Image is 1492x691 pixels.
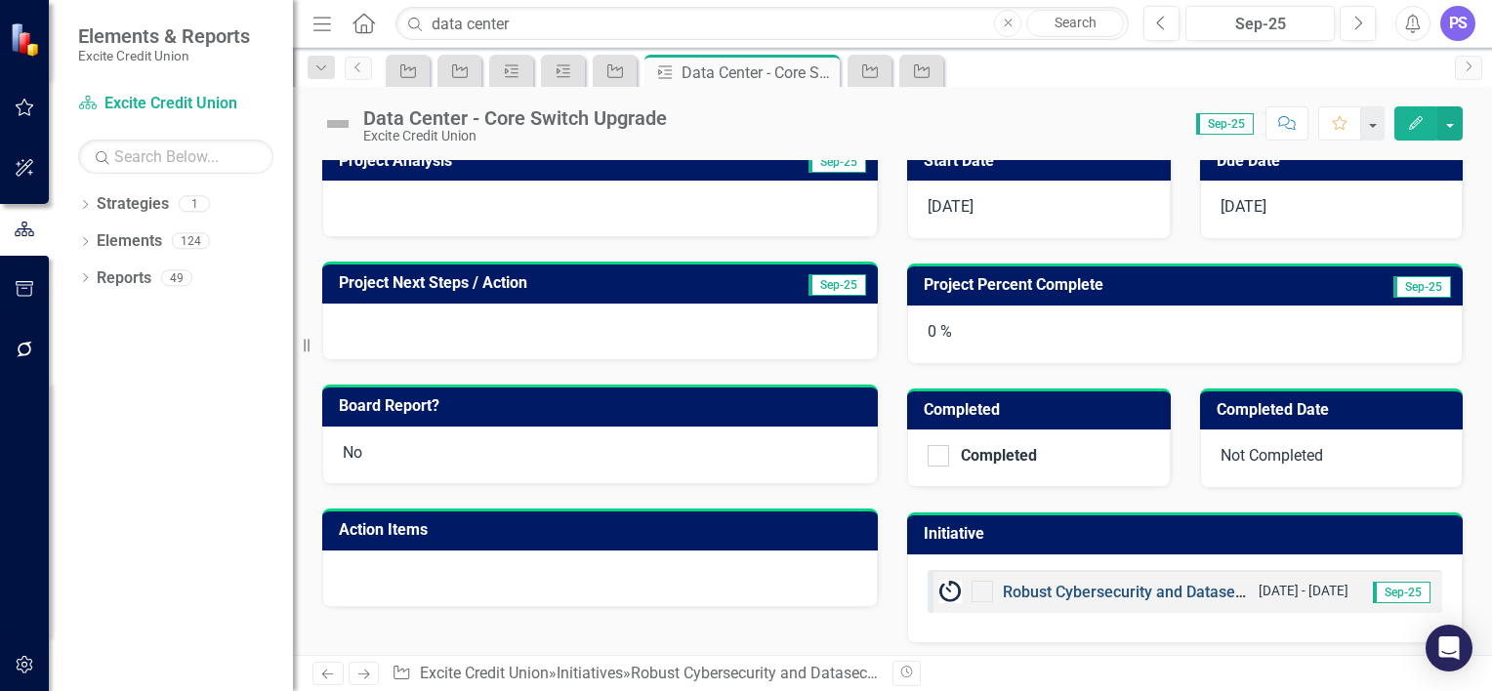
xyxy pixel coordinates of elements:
a: Strategies [97,193,169,216]
div: 49 [161,269,192,286]
span: [DATE] [1221,197,1266,216]
span: Sep-25 [1373,582,1430,603]
span: Elements & Reports [78,24,250,48]
h3: Initiative [924,525,1453,543]
span: [DATE] [928,197,974,216]
span: Sep-25 [808,274,866,296]
div: » » » [392,663,878,685]
a: Initiatives [557,664,623,682]
a: Excite Credit Union [78,93,273,115]
div: 124 [172,233,210,250]
input: Search ClearPoint... [395,7,1129,41]
h3: Completed Date [1217,401,1454,419]
div: 0 % [907,305,1463,364]
h3: Action Items [339,521,868,539]
small: Excite Credit Union [78,48,250,63]
small: [DATE] - [DATE] [1259,582,1348,600]
h3: Project Percent Complete [924,276,1321,294]
img: Not Defined [322,108,353,140]
h3: Due Date [1217,152,1454,170]
a: Robust Cybersecurity and Datasecurity [631,664,897,682]
div: Sep-25 [1192,13,1328,36]
a: Search [1026,10,1124,37]
img: Ongoing [938,580,962,603]
div: Data Center - Core Switch Upgrade [363,107,667,129]
h3: Board Report? [339,397,868,415]
div: Not Completed [1200,429,1464,488]
button: Sep-25 [1185,6,1335,41]
a: Robust Cybersecurity and Datasecurity [1003,583,1274,601]
button: PS [1440,6,1475,41]
span: No [343,443,362,462]
a: Excite Credit Union [420,664,549,682]
div: Data Center - Core Switch Upgrade [682,61,835,85]
div: Open Intercom Messenger [1426,625,1472,671]
img: ClearPoint Strategy [10,22,44,57]
input: Search Below... [78,140,273,174]
div: 1 [179,196,210,213]
span: Sep-25 [1393,276,1451,298]
span: Sep-25 [1196,113,1254,135]
div: Excite Credit Union [363,129,667,143]
h3: Completed [924,401,1161,419]
h3: Start Date [924,152,1161,170]
h3: Project Analysis [339,152,685,170]
h3: Project Next Steps / Action [339,274,741,292]
span: Sep-25 [808,151,866,173]
a: Reports [97,267,151,290]
a: Elements [97,230,162,253]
